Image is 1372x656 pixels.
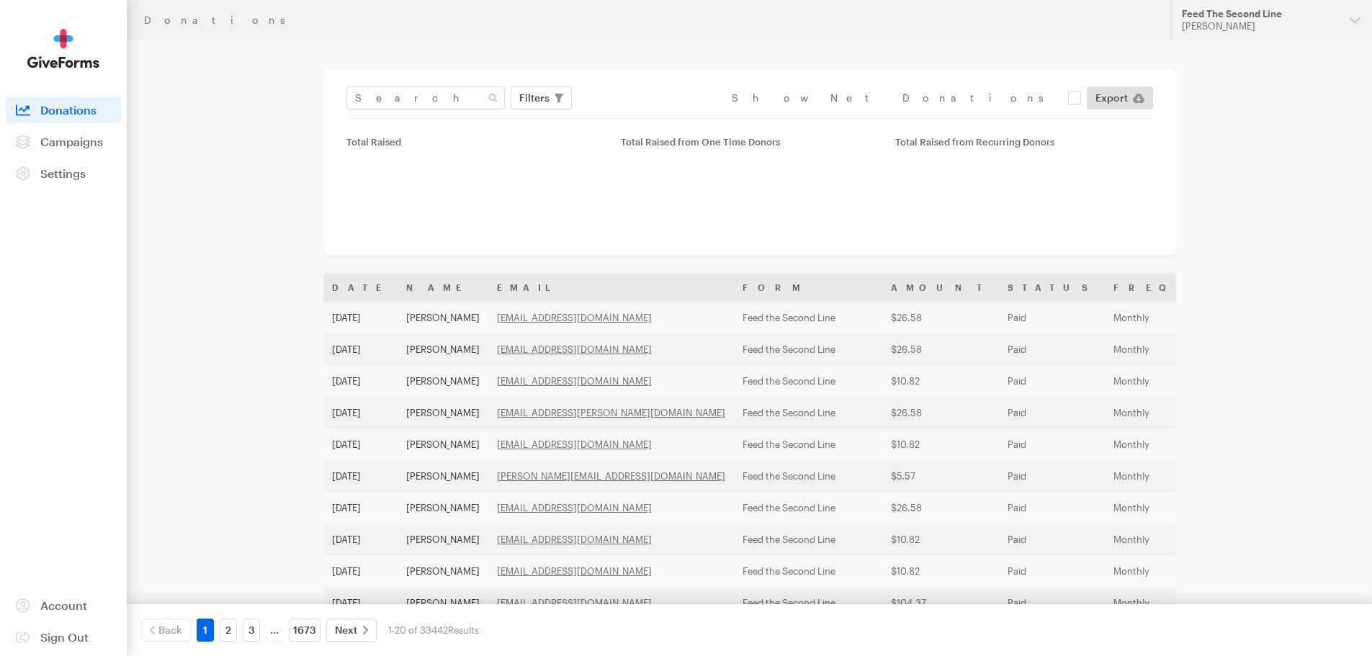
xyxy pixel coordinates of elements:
a: Export [1087,86,1153,109]
div: 1-20 of 33442 [388,619,479,642]
a: [EMAIL_ADDRESS][DOMAIN_NAME] [497,343,652,355]
td: [DATE] [323,555,398,587]
td: Paid [999,524,1105,555]
span: Settings [40,166,86,180]
td: Paid [999,365,1105,397]
td: $26.58 [882,397,999,428]
a: [EMAIL_ADDRESS][DOMAIN_NAME] [497,565,652,577]
td: Monthly [1105,428,1270,460]
td: Monthly [1105,555,1270,587]
td: Paid [999,587,1105,619]
td: [PERSON_NAME] [398,524,488,555]
td: [DATE] [323,333,398,365]
a: [EMAIL_ADDRESS][DOMAIN_NAME] [497,312,652,323]
td: Feed the Second Line [734,333,882,365]
td: Feed the Second Line [734,302,882,333]
a: [EMAIL_ADDRESS][PERSON_NAME][DOMAIN_NAME] [497,407,725,418]
a: Account [6,593,121,619]
a: [EMAIL_ADDRESS][DOMAIN_NAME] [497,375,652,387]
th: Form [734,273,882,302]
span: Donations [40,103,97,117]
td: Monthly [1105,302,1270,333]
span: Sign Out [40,630,89,644]
span: Campaigns [40,135,103,148]
a: Campaigns [6,129,121,155]
td: Feed the Second Line [734,428,882,460]
th: Status [999,273,1105,302]
th: Email [488,273,734,302]
span: Account [40,598,87,612]
td: [PERSON_NAME] [398,365,488,397]
span: Filters [519,89,550,107]
td: $104.37 [882,587,999,619]
a: Sign Out [6,624,121,650]
td: [DATE] [323,524,398,555]
td: Monthly [1105,587,1270,619]
td: Feed the Second Line [734,397,882,428]
div: Total Raised from One Time Donors [621,136,878,148]
a: Donations [6,97,121,123]
a: Settings [6,161,121,187]
td: [PERSON_NAME] [398,302,488,333]
td: Feed the Second Line [734,365,882,397]
td: Paid [999,333,1105,365]
td: Monthly [1105,492,1270,524]
td: Monthly [1105,365,1270,397]
a: [EMAIL_ADDRESS][DOMAIN_NAME] [497,439,652,450]
div: Total Raised from Recurring Donors [895,136,1152,148]
td: Feed the Second Line [734,587,882,619]
span: Export [1095,89,1128,107]
td: Feed the Second Line [734,555,882,587]
th: Date [323,273,398,302]
td: $26.58 [882,492,999,524]
td: $10.82 [882,524,999,555]
td: Monthly [1105,397,1270,428]
a: 1673 [289,619,320,642]
td: [DATE] [323,460,398,492]
span: Results [448,624,479,636]
a: [PERSON_NAME][EMAIL_ADDRESS][DOMAIN_NAME] [497,470,725,482]
td: $10.82 [882,365,999,397]
div: Feed The Second Line [1182,8,1338,20]
input: Search Name & Email [346,86,505,109]
td: $5.57 [882,460,999,492]
td: [DATE] [323,302,398,333]
th: Frequency [1105,273,1270,302]
a: [EMAIL_ADDRESS][DOMAIN_NAME] [497,502,652,513]
a: Next [326,619,377,642]
td: $10.82 [882,555,999,587]
td: Feed the Second Line [734,460,882,492]
img: GiveForms [27,29,99,68]
a: [EMAIL_ADDRESS][DOMAIN_NAME] [497,534,652,545]
td: Paid [999,555,1105,587]
td: $26.58 [882,333,999,365]
td: Paid [999,460,1105,492]
th: Name [398,273,488,302]
td: [PERSON_NAME] [398,587,488,619]
td: [DATE] [323,492,398,524]
td: [DATE] [323,365,398,397]
td: Paid [999,428,1105,460]
td: [DATE] [323,397,398,428]
td: Monthly [1105,333,1270,365]
td: Paid [999,397,1105,428]
div: [PERSON_NAME] [1182,20,1338,32]
th: Amount [882,273,999,302]
td: [PERSON_NAME] [398,492,488,524]
td: [PERSON_NAME] [398,555,488,587]
td: [DATE] [323,428,398,460]
td: Paid [999,492,1105,524]
td: [DATE] [323,587,398,619]
a: 3 [243,619,260,642]
td: [PERSON_NAME] [398,397,488,428]
td: Monthly [1105,524,1270,555]
span: Next [335,621,357,639]
td: Feed the Second Line [734,524,882,555]
a: [EMAIL_ADDRESS][DOMAIN_NAME] [497,597,652,608]
td: Monthly [1105,460,1270,492]
td: Feed the Second Line [734,492,882,524]
td: $10.82 [882,428,999,460]
td: $26.58 [882,302,999,333]
td: [PERSON_NAME] [398,333,488,365]
a: 2 [220,619,237,642]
